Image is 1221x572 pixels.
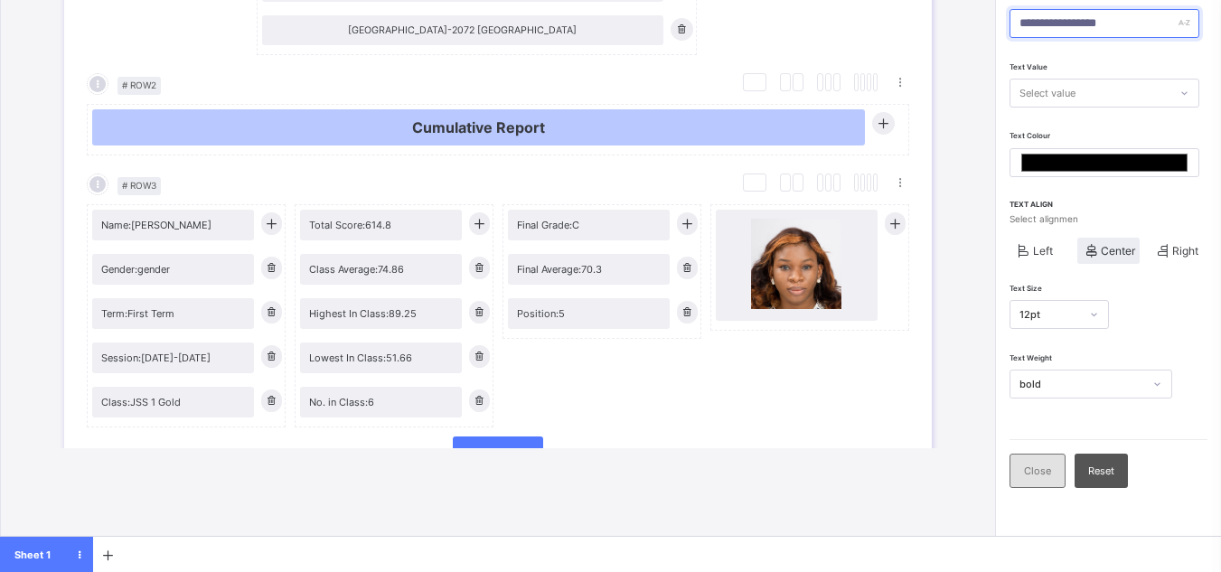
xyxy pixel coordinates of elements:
[1024,464,1051,477] span: Close
[101,352,246,364] span: Session: [DATE]-[DATE]
[309,263,454,276] span: Class Average: 74.86
[1019,79,1075,108] div: Select value
[1010,213,1207,224] span: Select alignmen
[101,219,246,231] span: Name: [PERSON_NAME]
[517,263,662,276] span: Final Average: 70.3
[1088,464,1114,477] span: Reset
[1101,244,1135,258] span: Center
[117,177,161,195] span: # Row 3
[487,447,530,460] span: Add Row
[751,219,841,309] img: Logo
[1010,131,1050,140] span: Text Colour
[309,352,454,364] span: Lowest In Class: 51.66
[517,307,662,320] span: Position: 5
[309,396,454,408] span: No. in Class: 6
[1172,244,1198,258] span: Right
[517,219,662,231] span: Final Grade: C
[1019,308,1081,321] div: 12pt
[117,77,161,95] span: # Row 2
[1010,284,1042,293] span: Text Size
[101,396,246,408] span: Class: JSS 1 Gold
[1010,200,1207,209] span: Text Align
[271,24,655,36] span: [GEOGRAPHIC_DATA]-2072 [GEOGRAPHIC_DATA]
[1033,244,1053,258] span: Left
[309,307,454,320] span: Highest In Class: 89.25
[1010,353,1052,362] span: Text Weight
[101,118,856,136] span: Cumulative Report
[1010,62,1047,71] span: Text Value
[101,263,246,276] span: Gender: gender
[309,219,454,231] span: Total Score: 614.8
[1019,378,1144,390] div: bold
[101,307,246,320] span: Term: First Term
